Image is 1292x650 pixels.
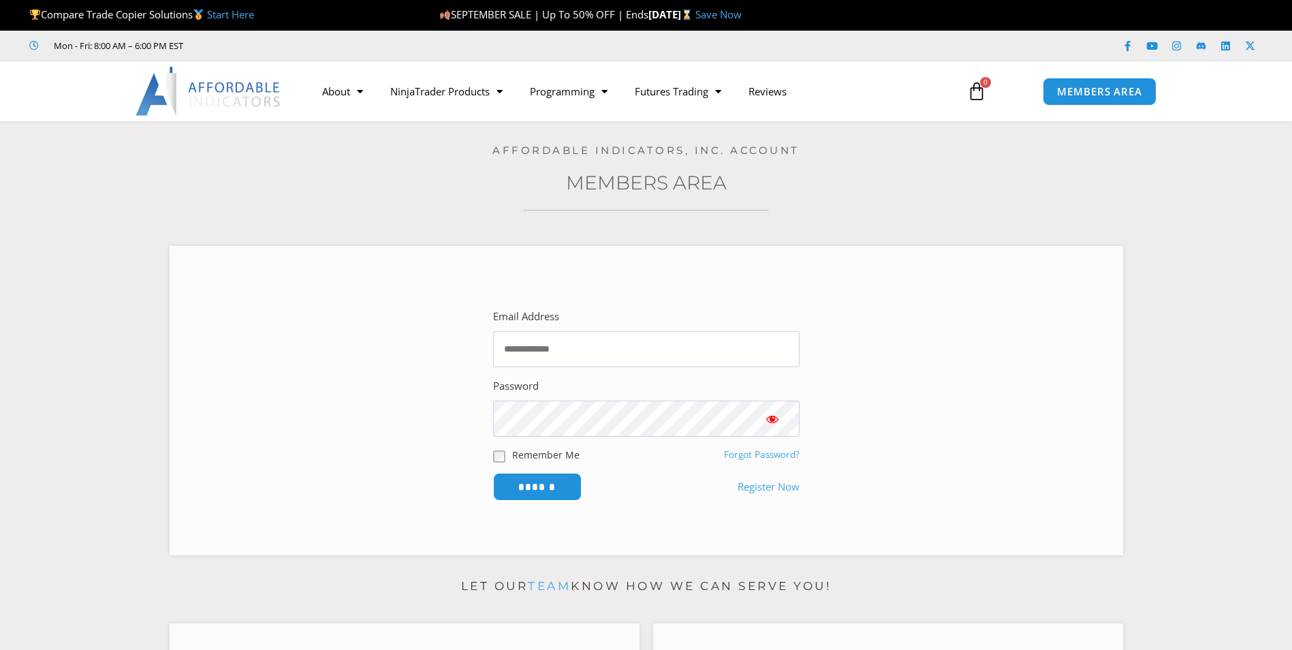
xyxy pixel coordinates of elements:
[29,7,254,21] span: Compare Trade Copier Solutions
[377,76,516,107] a: NinjaTrader Products
[493,377,539,396] label: Password
[30,10,40,20] img: 🏆
[695,7,742,21] a: Save Now
[516,76,621,107] a: Programming
[980,77,991,88] span: 0
[1057,87,1142,97] span: MEMBERS AREA
[309,76,377,107] a: About
[207,7,254,21] a: Start Here
[724,448,800,461] a: Forgot Password?
[50,37,183,54] span: Mon - Fri: 8:00 AM – 6:00 PM EST
[1043,78,1156,106] a: MEMBERS AREA
[528,579,571,593] a: team
[170,576,1123,598] p: Let our know how we can serve you!
[439,7,648,21] span: SEPTEMBER SALE | Up To 50% OFF | Ends
[512,448,580,462] label: Remember Me
[682,10,692,20] img: ⌛
[309,76,951,107] nav: Menu
[566,171,727,194] a: Members Area
[440,10,450,20] img: 🍂
[202,39,407,52] iframe: Customer reviews powered by Trustpilot
[735,76,800,107] a: Reviews
[947,72,1007,111] a: 0
[492,144,800,157] a: Affordable Indicators, Inc. Account
[621,76,735,107] a: Futures Trading
[648,7,695,21] strong: [DATE]
[745,401,800,437] button: Show password
[493,307,559,326] label: Email Address
[136,67,282,116] img: LogoAI | Affordable Indicators – NinjaTrader
[193,10,204,20] img: 🥇
[738,478,800,497] a: Register Now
